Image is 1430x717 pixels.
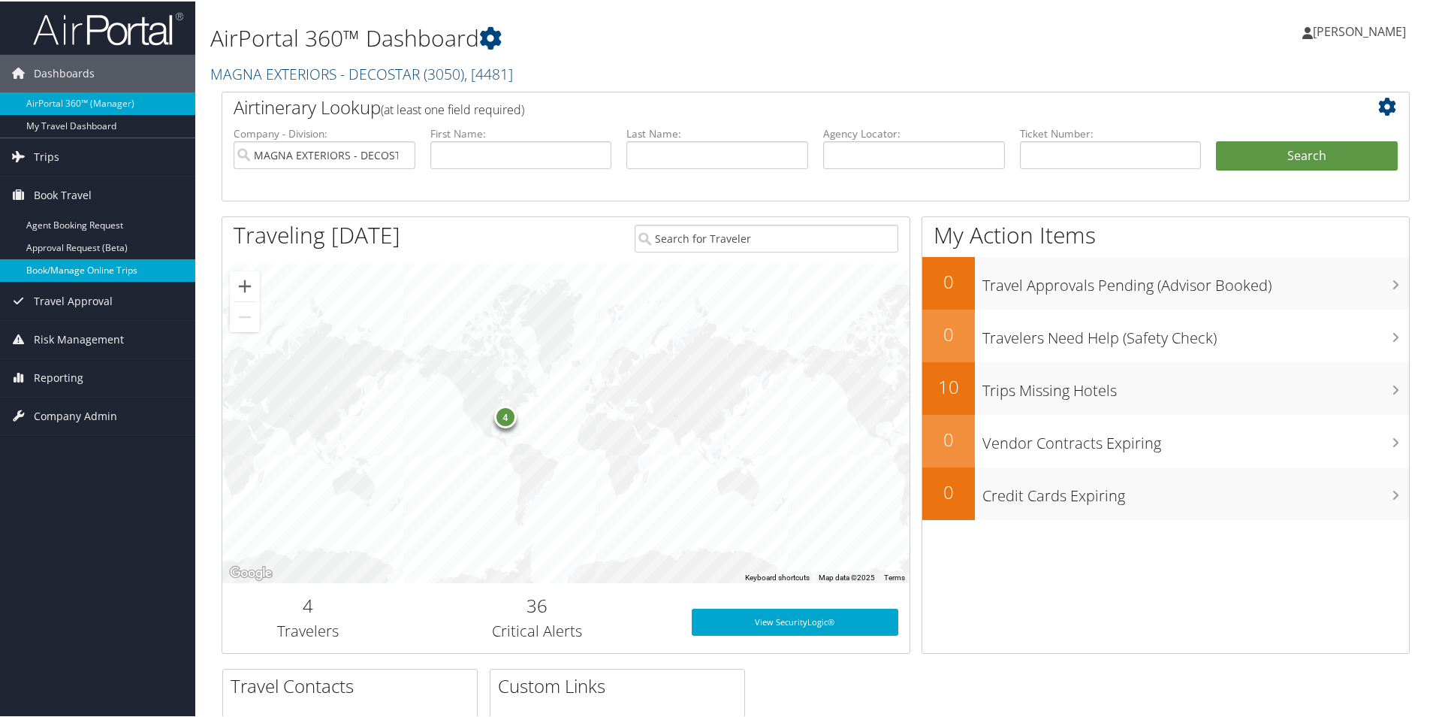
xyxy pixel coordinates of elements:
h2: 4 [234,591,383,617]
label: First Name: [430,125,612,140]
a: View SecurityLogic® [692,607,898,634]
span: [PERSON_NAME] [1313,22,1406,38]
span: Book Travel [34,175,92,213]
h3: Critical Alerts [406,619,669,640]
span: (at least one field required) [381,100,524,116]
h3: Trips Missing Hotels [982,371,1409,400]
span: Trips [34,137,59,174]
label: Last Name: [626,125,808,140]
img: airportal-logo.png [33,10,183,45]
a: 0Credit Cards Expiring [922,466,1409,519]
h3: Travelers Need Help (Safety Check) [982,319,1409,347]
a: 0Travelers Need Help (Safety Check) [922,308,1409,361]
h2: 0 [922,320,975,346]
h2: 0 [922,425,975,451]
button: Zoom in [230,270,260,300]
h3: Credit Cards Expiring [982,476,1409,505]
span: Map data ©2025 [819,572,875,580]
label: Company - Division: [234,125,415,140]
span: Company Admin [34,396,117,434]
h2: 0 [922,478,975,504]
h2: Airtinerary Lookup [234,93,1299,119]
h1: Traveling [DATE] [234,218,400,250]
h3: Vendor Contracts Expiring [982,424,1409,452]
a: MAGNA EXTERIORS - DECOSTAR [210,62,513,83]
h2: 0 [922,268,975,293]
span: , [ 4481 ] [464,62,513,83]
button: Keyboard shortcuts [745,571,810,582]
span: Risk Management [34,319,124,357]
a: 0Vendor Contracts Expiring [922,413,1409,466]
h3: Travelers [234,619,383,640]
h3: Travel Approvals Pending (Advisor Booked) [982,266,1409,295]
a: Terms (opens in new tab) [884,572,905,580]
h2: Travel Contacts [231,672,477,697]
h2: Custom Links [498,672,744,697]
h2: 10 [922,373,975,398]
h1: My Action Items [922,218,1409,250]
a: [PERSON_NAME] [1302,8,1421,53]
img: Google [226,562,276,582]
button: Search [1216,140,1398,170]
span: Reporting [34,358,83,395]
span: Travel Approval [34,281,113,319]
label: Agency Locator: [823,125,1005,140]
a: 10Trips Missing Hotels [922,361,1409,413]
span: ( 3050 ) [424,62,464,83]
span: Dashboards [34,53,95,91]
div: 4 [494,404,517,427]
h2: 36 [406,591,669,617]
button: Zoom out [230,301,260,331]
h1: AirPortal 360™ Dashboard [210,21,1018,53]
label: Ticket Number: [1020,125,1202,140]
a: Open this area in Google Maps (opens a new window) [226,562,276,582]
a: 0Travel Approvals Pending (Advisor Booked) [922,256,1409,308]
input: Search for Traveler [635,223,898,251]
